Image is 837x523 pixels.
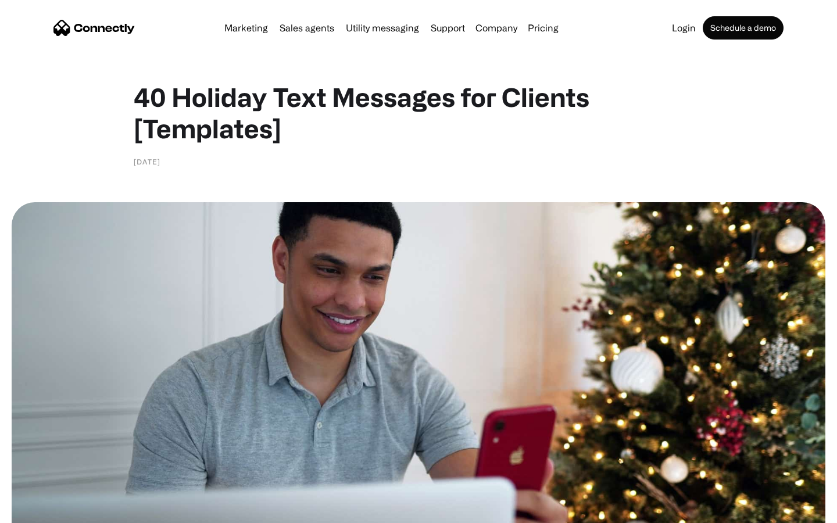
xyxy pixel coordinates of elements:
a: Sales agents [275,23,339,33]
div: [DATE] [134,156,160,167]
a: Support [426,23,470,33]
a: Schedule a demo [703,16,784,40]
a: Marketing [220,23,273,33]
a: Utility messaging [341,23,424,33]
ul: Language list [23,503,70,519]
a: Login [667,23,700,33]
aside: Language selected: English [12,503,70,519]
h1: 40 Holiday Text Messages for Clients [Templates] [134,81,703,144]
a: Pricing [523,23,563,33]
div: Company [475,20,517,36]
